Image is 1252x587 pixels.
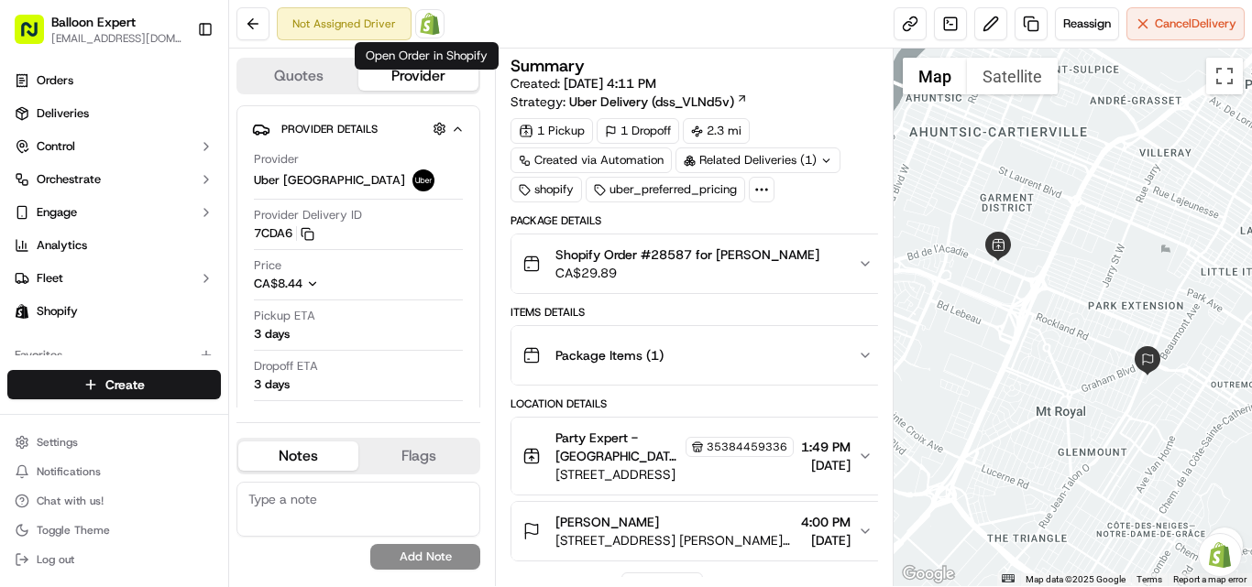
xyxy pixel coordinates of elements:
[7,517,221,543] button: Toggle Theme
[48,118,330,137] input: Got a question? Start typing here...
[105,375,145,394] span: Create
[586,177,745,202] div: uber_preferred_pricing
[555,465,794,484] span: [STREET_ADDRESS]
[281,122,378,136] span: Provider Details
[555,513,659,531] span: [PERSON_NAME]
[1155,16,1236,32] span: Cancel Delivery
[37,266,140,284] span: Knowledge Base
[1173,574,1247,584] a: Report a map error
[254,308,315,324] span: Pickup ETA
[7,198,221,227] button: Engage
[37,494,104,508] span: Chat with us!
[1063,16,1111,32] span: Reassign
[254,358,318,375] span: Dropoff ETA
[254,276,302,291] span: CA$8.44
[18,73,334,103] p: Welcome 👋
[1137,574,1162,584] a: Terms (opens in new tab)
[412,169,434,191] img: uber-new-logo.jpeg
[967,58,1058,94] button: Show satellite imagery
[511,147,672,173] a: Created via Automation
[18,175,51,208] img: 1736555255976-a54dd68f-1ca7-489b-9aae-adbdc363a1c4
[511,326,884,385] button: Package Items (1)
[355,42,499,70] div: Open Order in Shopify
[511,58,585,74] h3: Summary
[555,346,664,364] span: Package Items ( 1 )
[254,376,290,393] div: 3 days
[312,180,334,202] button: Start new chat
[903,58,967,94] button: Show street map
[182,310,222,324] span: Pylon
[18,267,33,282] div: 📗
[7,66,221,95] a: Orders
[1126,7,1245,40] button: CancelDelivery
[511,234,884,293] button: Shopify Order #28587 for [PERSON_NAME]CA$29.89
[37,523,110,538] span: Toggle Theme
[7,165,221,194] button: Orchestrate
[37,204,77,221] span: Engage
[37,105,89,122] span: Deliveries
[238,61,358,91] button: Quotes
[11,258,148,291] a: 📗Knowledge Base
[511,305,884,320] div: Items Details
[511,502,884,560] button: [PERSON_NAME][STREET_ADDRESS] [PERSON_NAME][STREET_ADDRESS]4:00 PM[DATE]
[801,531,851,549] span: [DATE]
[419,13,441,35] img: Shopify
[173,266,294,284] span: API Documentation
[358,61,478,91] button: Provider
[511,118,593,144] div: 1 Pickup
[1206,58,1243,94] button: Toggle fullscreen view
[18,18,55,55] img: Nash
[15,304,29,319] img: Shopify logo
[1026,574,1126,584] span: Map data ©2025 Google
[37,464,101,479] span: Notifications
[675,147,840,173] div: Related Deliveries (1)
[511,418,884,495] button: Party Expert - [GEOGRAPHIC_DATA] Store Employee35384459336[STREET_ADDRESS]1:49 PM[DATE]
[511,213,884,228] div: Package Details
[801,438,851,456] span: 1:49 PM
[62,175,301,193] div: Start new chat
[569,92,748,111] a: Uber Delivery (dss_VLNd5v)
[254,151,299,168] span: Provider
[415,9,445,38] a: Shopify
[254,207,362,223] span: Provider Delivery ID
[7,297,221,326] a: Shopify
[7,99,221,128] a: Deliveries
[148,258,302,291] a: 💻API Documentation
[555,429,682,465] span: Party Expert - [GEOGRAPHIC_DATA] Store Employee
[254,276,415,292] button: CA$8.44
[51,13,136,31] button: Balloon Expert
[37,72,73,89] span: Orders
[7,231,221,260] a: Analytics
[569,92,734,111] span: Uber Delivery (dss_VLNd5v)
[254,225,314,242] button: 7CDA6
[7,370,221,399] button: Create
[37,270,63,287] span: Fleet
[597,118,679,144] div: 1 Dropoff
[7,7,190,51] button: Balloon Expert[EMAIL_ADDRESS][DOMAIN_NAME]
[37,237,87,254] span: Analytics
[37,138,75,155] span: Control
[7,132,221,161] button: Control
[254,172,405,189] span: Uber [GEOGRAPHIC_DATA]
[238,441,358,471] button: Notes
[707,440,787,454] span: 35384459336
[564,75,656,92] span: [DATE] 4:11 PM
[37,552,74,567] span: Log out
[7,341,221,370] div: Favorites
[7,429,221,455] button: Settings
[801,513,851,531] span: 4:00 PM
[511,177,582,202] div: shopify
[7,459,221,484] button: Notifications
[254,257,281,274] span: Price
[683,118,750,144] div: 2.3 mi
[898,562,959,586] img: Google
[7,547,221,572] button: Log out
[37,171,101,188] span: Orchestrate
[51,31,182,46] button: [EMAIL_ADDRESS][DOMAIN_NAME]
[1055,7,1119,40] button: Reassign
[7,488,221,514] button: Chat with us!
[252,114,465,144] button: Provider Details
